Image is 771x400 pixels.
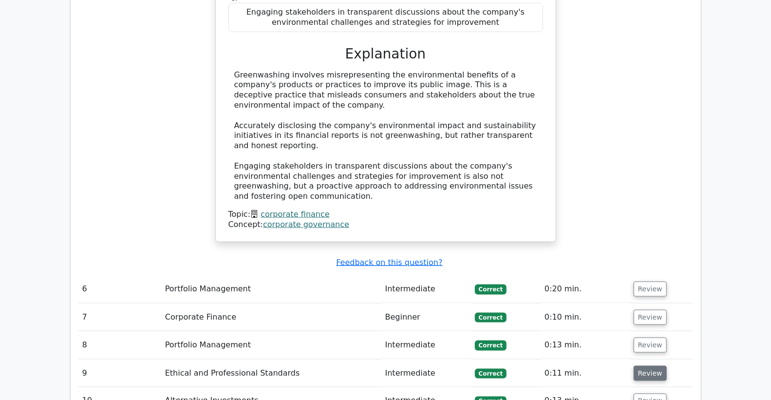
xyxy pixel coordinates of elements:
td: 6 [78,275,161,303]
td: Ethical and Professional Standards [161,360,381,387]
button: Review [634,338,667,353]
div: Engaging stakeholders in transparent discussions about the company's environmental challenges and... [228,3,543,32]
td: Intermediate [381,275,471,303]
td: 7 [78,304,161,331]
span: Correct [475,313,507,323]
td: 0:10 min. [541,304,630,331]
div: Greenwashing involves misrepresenting the environmental benefits of a company's products or pract... [234,70,537,202]
button: Review [634,282,667,297]
td: 0:13 min. [541,331,630,359]
button: Review [634,366,667,381]
td: Intermediate [381,360,471,387]
td: Beginner [381,304,471,331]
td: Intermediate [381,331,471,359]
td: 9 [78,360,161,387]
div: Concept: [228,220,543,230]
a: Feedback on this question? [336,258,442,267]
td: 8 [78,331,161,359]
a: corporate governance [263,220,349,229]
td: Portfolio Management [161,275,381,303]
td: 0:20 min. [541,275,630,303]
h3: Explanation [234,46,537,62]
span: Correct [475,285,507,294]
span: Correct [475,341,507,350]
a: corporate finance [261,210,330,219]
td: Portfolio Management [161,331,381,359]
span: Correct [475,369,507,379]
button: Review [634,310,667,325]
td: 0:11 min. [541,360,630,387]
td: Corporate Finance [161,304,381,331]
div: Topic: [228,210,543,220]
